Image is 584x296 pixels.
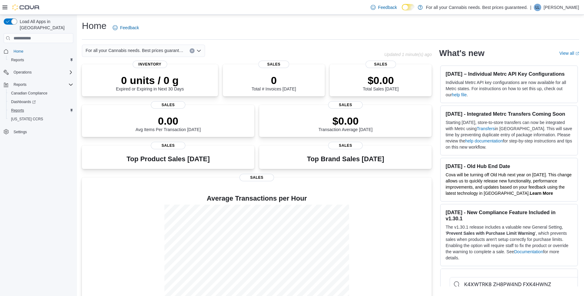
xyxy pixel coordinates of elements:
span: Sales [328,142,363,149]
span: [US_STATE] CCRS [11,117,43,122]
p: $0.00 [363,74,399,86]
a: Dashboards [9,98,38,106]
p: [PERSON_NAME] [544,4,579,11]
a: Transfers [477,126,495,131]
h3: [DATE] - Integrated Metrc Transfers Coming Soon [445,111,573,117]
div: Total Sales [DATE] [363,74,399,91]
button: Reports [6,106,76,115]
button: Clear input [190,48,195,53]
h2: What's new [439,48,484,58]
div: Lara Langer [534,4,541,11]
div: Avg Items Per Transaction [DATE] [135,115,201,132]
h4: Average Transactions per Hour [87,195,427,202]
span: Canadian Compliance [9,90,73,97]
span: Washington CCRS [9,115,73,123]
button: Open list of options [196,48,201,53]
span: Sales [259,61,289,68]
svg: External link [575,52,579,55]
span: Dashboards [11,99,36,104]
a: Dashboards [6,98,76,106]
span: Home [14,49,23,54]
button: Operations [1,68,76,77]
h3: Top Brand Sales [DATE] [307,155,384,163]
a: View allExternal link [559,51,579,56]
button: Canadian Compliance [6,89,76,98]
span: Reports [11,58,24,62]
a: Canadian Compliance [9,90,50,97]
a: [US_STATE] CCRS [9,115,46,123]
button: Reports [6,56,76,64]
span: Settings [11,128,73,135]
a: Feedback [368,1,399,14]
img: Cova [12,4,40,10]
nav: Complex example [4,44,73,152]
a: help file [452,92,467,97]
span: Reports [9,107,73,114]
h3: [DATE] – Individual Metrc API Key Configurations [445,71,573,77]
span: Operations [11,69,73,76]
span: Canadian Compliance [11,91,47,96]
p: | [530,4,531,11]
span: Sales [240,174,274,181]
span: Sales [365,61,396,68]
span: Reports [9,56,73,64]
div: Transaction Average [DATE] [319,115,373,132]
a: Home [11,48,26,55]
span: Reports [11,108,24,113]
span: Inventory [133,61,167,68]
p: $0.00 [319,115,373,127]
h3: [DATE] - Old Hub End Date [445,163,573,169]
strong: Prevent Sales with Purchase Limit Warning [446,231,535,236]
span: Home [11,47,73,55]
input: Dark Mode [402,4,415,10]
span: LL [535,4,539,11]
button: Reports [1,80,76,89]
span: Cova will be turning off Old Hub next year on [DATE]. This change allows us to quickly release ne... [445,172,571,196]
p: 0.00 [135,115,201,127]
div: Total # Invoices [DATE] [252,74,296,91]
span: Reports [14,82,26,87]
p: Starting [DATE], store-to-store transfers can now be integrated with Metrc using in [GEOGRAPHIC_D... [445,119,573,150]
span: Sales [151,101,185,109]
span: Settings [14,130,27,134]
a: Feedback [110,22,141,34]
p: Updated 1 minute(s) ago [384,52,432,57]
button: Settings [1,127,76,136]
a: Reports [9,56,26,64]
div: Expired or Expiring in Next 30 Days [116,74,184,91]
a: Reports [9,107,26,114]
span: Operations [14,70,32,75]
p: For all your Cannabis needs. Best prices guaranteed. [426,4,528,11]
button: Reports [11,81,29,88]
span: Dashboards [9,98,73,106]
h3: Top Product Sales [DATE] [127,155,210,163]
h1: Home [82,20,107,32]
button: Operations [11,69,34,76]
span: Feedback [378,4,397,10]
a: help documentation [465,138,503,143]
h3: [DATE] - New Compliance Feature Included in v1.30.1 [445,209,573,222]
p: The v1.30.1 release includes a valuable new General Setting, ' ', which prevents sales when produ... [445,224,573,261]
p: 0 [252,74,296,86]
button: [US_STATE] CCRS [6,115,76,123]
span: Sales [328,101,363,109]
a: Learn More [530,191,553,196]
p: 0 units / 0 g [116,74,184,86]
span: Sales [151,142,185,149]
p: Individual Metrc API key configurations are now available for all Metrc states. For instructions ... [445,79,573,98]
a: Documentation [514,249,543,254]
span: Reports [11,81,73,88]
button: Home [1,47,76,56]
span: Feedback [120,25,139,31]
span: For all your Cannabis needs. Best prices guaranteed. [86,47,183,54]
span: Load All Apps in [GEOGRAPHIC_DATA] [17,18,73,31]
a: Settings [11,128,29,136]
